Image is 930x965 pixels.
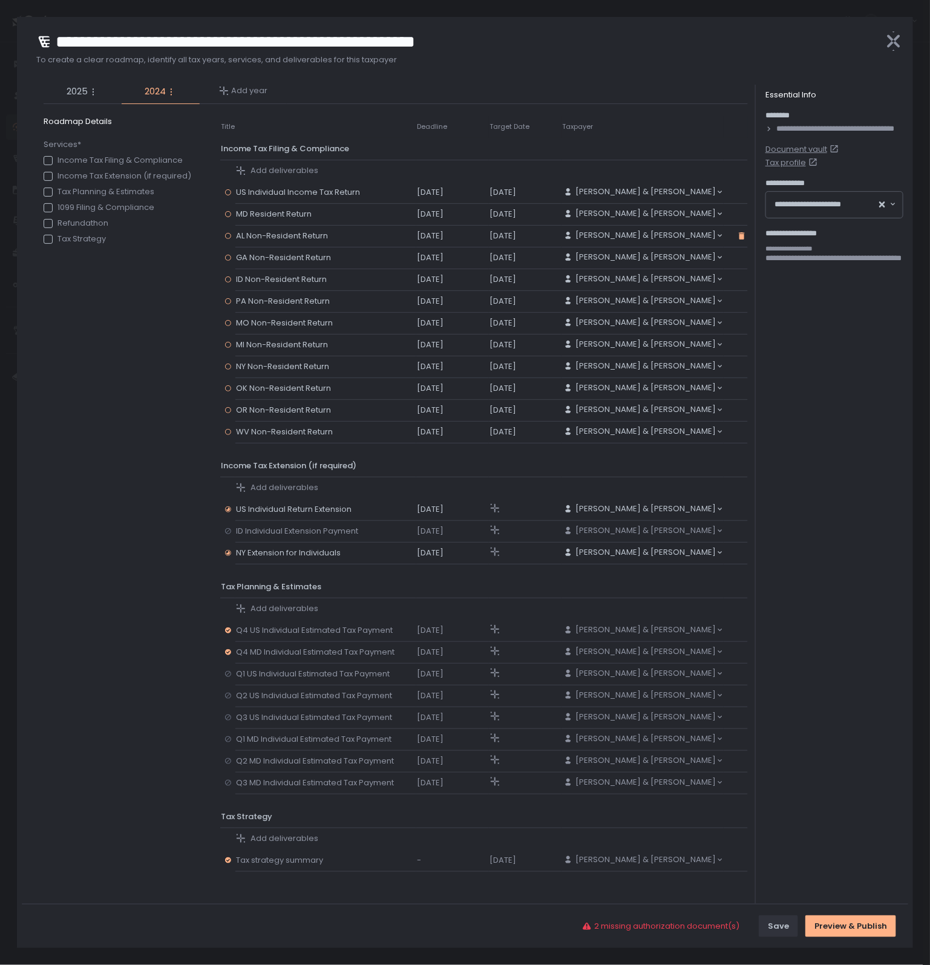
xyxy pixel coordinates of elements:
button: Add year [219,85,267,96]
div: Search for option [562,252,723,264]
span: MD Resident Return [236,209,316,220]
span: [PERSON_NAME] & [PERSON_NAME] [575,711,716,722]
div: [DATE] [417,187,488,198]
div: [DATE] [417,625,488,636]
input: Search for option [563,514,564,515]
span: 2025 [67,85,88,99]
div: Search for option [562,426,723,438]
div: Search for option [562,624,723,636]
span: [PERSON_NAME] & [PERSON_NAME] [575,525,716,536]
div: [DATE] [417,504,488,515]
div: Search for option [562,317,723,329]
div: Search for option [562,755,723,767]
span: Tax Strategy [221,811,272,822]
div: Search for option [562,361,723,373]
div: [DATE] [417,274,488,285]
input: Search for option [563,701,564,702]
div: [DATE] [417,339,488,350]
div: Search for option [562,404,723,416]
span: OK Non-Resident Return [236,383,336,394]
span: [PERSON_NAME] & [PERSON_NAME] [575,186,716,197]
span: Q1 MD Individual Estimated Tax Payment [236,734,396,745]
span: [PERSON_NAME] & [PERSON_NAME] [575,230,716,241]
span: Income Tax Filing & Compliance [221,143,349,154]
div: [DATE] [417,526,488,537]
span: [DATE] [490,252,516,263]
span: Add deliverables [251,603,318,614]
input: Search for option [563,393,564,394]
div: [DATE] [417,318,488,329]
input: Search for option [563,635,564,636]
div: [DATE] [417,756,488,767]
span: [PERSON_NAME] & [PERSON_NAME] [575,317,716,328]
span: Income Tax Extension (if required) [221,460,356,471]
span: Q3 MD Individual Estimated Tax Payment [236,777,399,788]
span: [PERSON_NAME] & [PERSON_NAME] [575,426,716,437]
div: Search for option [562,339,723,351]
input: Search for option [563,284,564,286]
input: Search for option [563,371,564,373]
div: [DATE] [417,383,488,394]
span: Q2 US Individual Estimated Tax Payment [236,690,397,701]
div: [DATE] [417,296,488,307]
div: Search for option [562,668,723,680]
input: Search for option [563,679,564,680]
span: [PERSON_NAME] & [PERSON_NAME] [575,252,716,263]
span: Tax Planning & Estimates [221,581,321,592]
span: [PERSON_NAME] & [PERSON_NAME] [575,361,716,371]
span: Q1 US Individual Estimated Tax Payment [236,669,395,679]
input: Search for option [563,263,564,264]
span: [DATE] [490,361,516,372]
span: AL Non-Resident Return [236,231,333,241]
div: Search for option [562,854,723,866]
input: Search for option [563,437,564,438]
span: [PERSON_NAME] & [PERSON_NAME] [575,668,716,679]
span: OR Non-Resident Return [236,405,336,416]
div: Search for option [766,192,903,218]
div: [DATE] [417,712,488,723]
span: [DATE] [490,208,516,220]
div: Search for option [562,186,723,198]
span: 2024 [145,85,166,99]
div: Search for option [562,690,723,702]
span: 2 missing authorization document(s) [594,921,739,932]
input: Search for option [563,766,564,767]
input: Search for option [563,350,564,351]
span: [PERSON_NAME] & [PERSON_NAME] [575,547,716,558]
span: Add deliverables [251,165,318,176]
span: ID Non-Resident Return [236,274,332,285]
span: Q3 US Individual Estimated Tax Payment [236,712,397,723]
div: [DATE] [417,669,488,679]
button: Clear Selected [879,201,885,208]
span: Tax strategy summary [236,855,328,866]
input: Search for option [563,328,564,329]
span: Add deliverables [251,833,318,844]
span: [PERSON_NAME] & [PERSON_NAME] [575,646,716,657]
div: Search for option [562,273,723,286]
span: GA Non-Resident Return [236,252,336,263]
div: [DATE] [417,647,488,658]
span: [PERSON_NAME] & [PERSON_NAME] [575,382,716,393]
span: WV Non-Resident Return [236,427,338,437]
div: Preview & Publish [814,921,887,932]
div: Search for option [562,208,723,220]
input: Search for option [563,415,564,416]
div: - [417,855,488,866]
input: Search for option [563,197,564,198]
span: [PERSON_NAME] & [PERSON_NAME] [575,755,716,766]
th: Target Date [489,116,562,138]
span: PA Non-Resident Return [236,296,335,307]
a: Document vault [765,144,903,155]
div: Search for option [562,382,723,394]
div: Essential Info [765,90,903,100]
button: Save [759,915,798,937]
a: Tax profile [765,157,903,168]
span: NY Non-Resident Return [236,361,334,372]
span: [DATE] [490,230,516,241]
div: [DATE] [417,361,488,372]
th: Deadline [416,116,489,138]
span: [DATE] [490,317,516,329]
div: [DATE] [417,548,488,558]
span: NY Extension for Individuals [236,548,345,558]
span: [PERSON_NAME] & [PERSON_NAME] [575,208,716,219]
